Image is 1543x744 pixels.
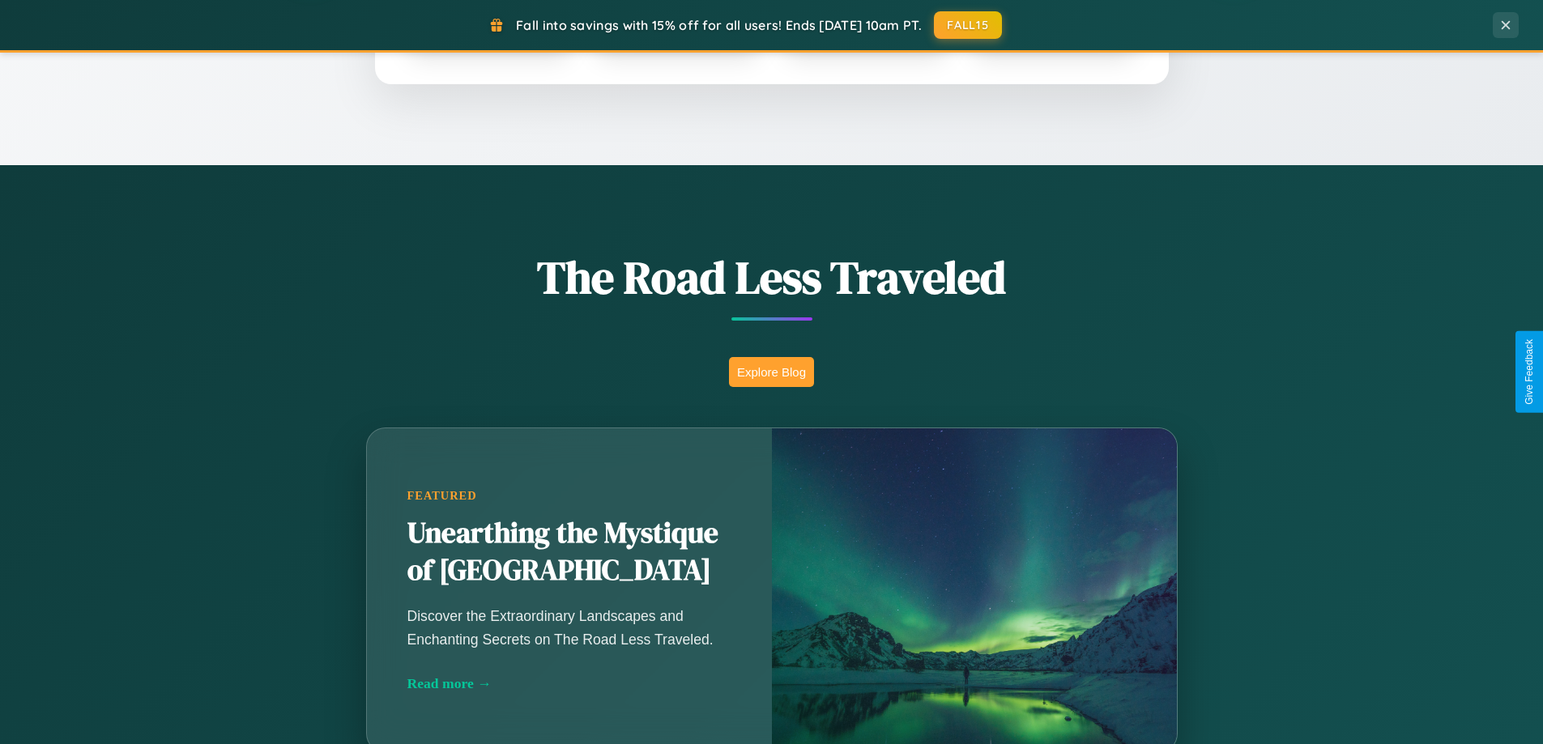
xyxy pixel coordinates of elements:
span: Fall into savings with 15% off for all users! Ends [DATE] 10am PT. [516,17,922,33]
h1: The Road Less Traveled [286,246,1258,308]
button: Explore Blog [729,357,814,387]
div: Featured [407,489,731,503]
p: Discover the Extraordinary Landscapes and Enchanting Secrets on The Road Less Traveled. [407,605,731,650]
h2: Unearthing the Mystique of [GEOGRAPHIC_DATA] [407,515,731,589]
div: Give Feedback [1524,339,1535,405]
button: FALL15 [934,11,1002,39]
div: Read more → [407,675,731,692]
